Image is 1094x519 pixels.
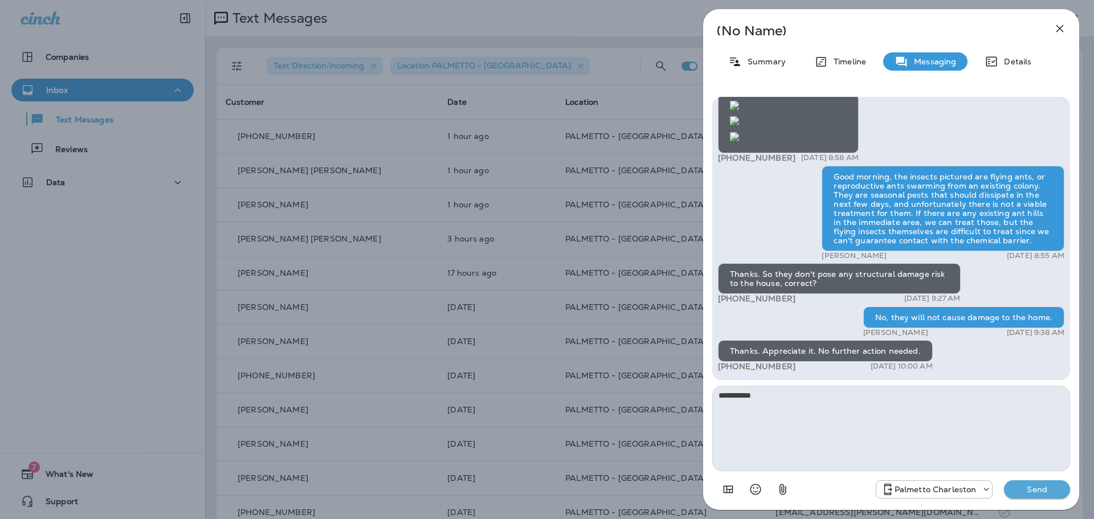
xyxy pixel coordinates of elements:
span: [PHONE_NUMBER] [718,361,795,371]
p: Palmetto Charleston [895,485,977,494]
button: Send [1004,480,1070,498]
p: Timeline [828,57,866,66]
div: Good morning, the insects pictured are flying ants, or reproductive ants swarming from an existin... [822,166,1064,251]
p: [DATE] 10:00 AM [871,362,933,371]
p: (No Name) [717,26,1028,35]
p: [DATE] 9:38 AM [1007,328,1064,337]
p: Messaging [908,57,956,66]
p: [DATE] 8:58 AM [801,153,859,162]
span: [PHONE_NUMBER] [718,293,795,304]
img: twilio-download [730,116,739,125]
div: Thanks. Appreciate it. No further action needed. [718,340,933,362]
p: Send [1013,484,1061,495]
span: [PHONE_NUMBER] [718,153,795,163]
button: Select an emoji [744,478,767,501]
div: +1 (843) 277-8322 [876,483,993,496]
button: Add in a premade template [717,478,740,501]
div: Thanks. So they don't pose any structural damage risk to the house, correct? [718,263,961,294]
p: [PERSON_NAME] [822,251,887,260]
p: [DATE] 9:27 AM [904,294,961,303]
div: No, they will not cause damage to the home. [863,307,1064,328]
img: twilio-download [730,132,739,141]
p: [DATE] 8:55 AM [1007,251,1064,260]
p: [PERSON_NAME] [863,328,928,337]
img: twilio-download [730,101,739,110]
p: Summary [742,57,786,66]
p: Details [998,57,1031,66]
